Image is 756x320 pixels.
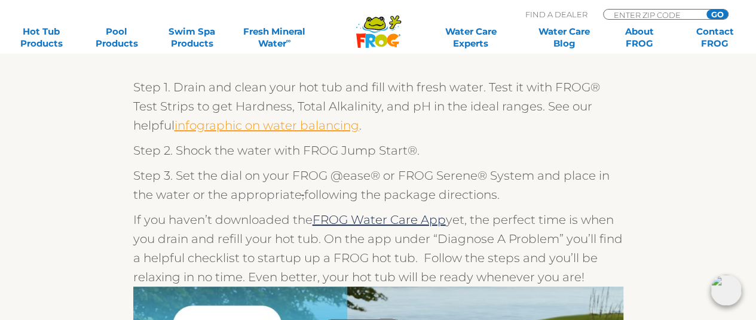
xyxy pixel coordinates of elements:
input: GO [706,10,728,19]
a: PoolProducts [87,26,146,50]
a: Fresh MineralWater∞ [238,26,311,50]
a: Swim SpaProducts [163,26,221,50]
input: Zip Code Form [613,10,693,20]
p: If you haven’t downloaded the yet, the perfect time is when you drain and refill your hot tub. On... [133,210,623,287]
p: Step 3. Set the dial on your FROG @ease® or FROG Serene® System and place in the water or the app... [133,166,623,204]
a: ContactFROG [685,26,744,50]
p: Step 1. Drain and clean your hot tub and fill with fresh water. Test it with FROG® Test Strips to... [133,78,623,135]
p: Step 2. Shock the water with FROG Jump Start®. [133,141,623,160]
img: openIcon [711,275,742,306]
a: FROG Water Care App [313,213,446,227]
sup: ∞ [286,36,291,45]
a: Hot TubProducts [12,26,71,50]
p: Find A Dealer [525,9,587,20]
a: AboutFROG [610,26,669,50]
a: infographic on water balancing [175,118,359,133]
a: Water CareExperts [423,26,518,50]
a: Water CareBlog [535,26,593,50]
span: , [302,187,304,202]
